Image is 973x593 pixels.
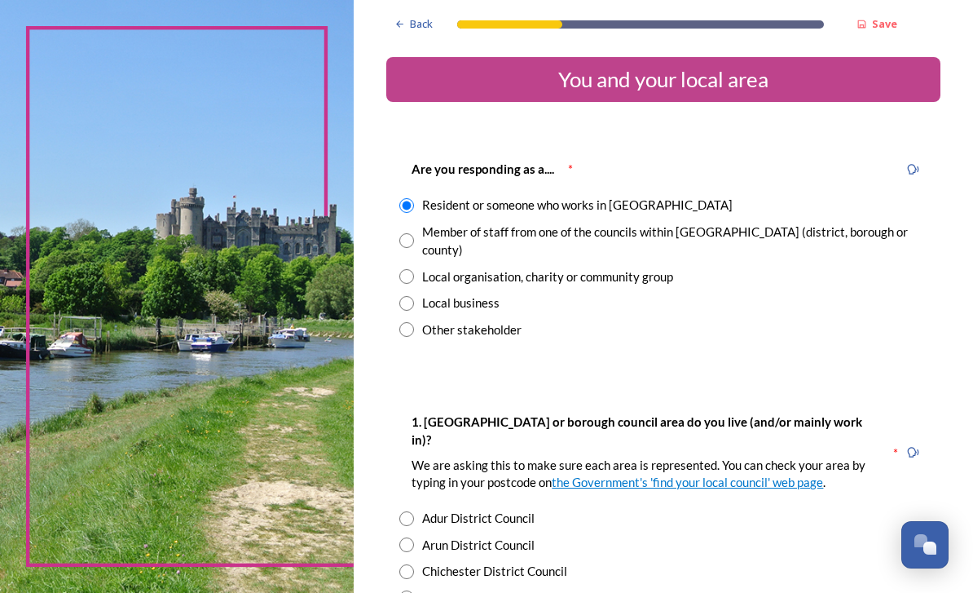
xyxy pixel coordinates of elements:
[412,457,879,492] p: We are asking this to make sure each area is represented. You can check your area by typing in yo...
[872,16,897,31] strong: Save
[422,223,927,259] div: Member of staff from one of the councils within [GEOGRAPHIC_DATA] (district, borough or county)
[422,562,567,581] div: Chichester District Council
[422,321,522,339] div: Other stakeholder
[422,196,733,215] div: Resident or someone who works in [GEOGRAPHIC_DATA]
[412,162,554,176] strong: Are you responding as a....
[422,509,535,528] div: Adur District Council
[393,64,934,95] div: You and your local area
[410,16,433,32] span: Back
[552,475,823,489] a: the Government's 'find your local council' web page
[901,521,949,569] button: Open Chat
[412,414,865,446] strong: 1. [GEOGRAPHIC_DATA] or borough council area do you live (and/or mainly work in)?
[422,536,535,555] div: Arun District Council
[422,294,500,312] div: Local business
[422,268,673,286] div: Local organisation, charity or community group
